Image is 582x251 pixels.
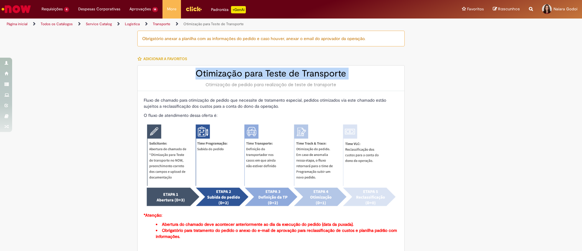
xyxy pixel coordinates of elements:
strong: Obrigatório para tratamento do pedido o anexo do e-mail de aprovação para reclassificação de cust... [156,228,397,239]
div: Obrigatório anexar a planilha com as informações do pedido e caso houver, anexar o email do aprov... [137,31,405,46]
strong: Abertura do chamado deve acontecer anteriormente ao dia da execução do pedido (data da puxada). [162,222,353,227]
a: Logistica [125,22,140,26]
a: Rascunhos [493,6,520,12]
span: 4 [64,7,69,12]
p: Fluxo de chamado para otimização de pedido que necessite de tratamento especial, pedidos otimizad... [144,97,398,109]
a: Transporte [153,22,170,26]
span: 14 [152,7,158,12]
span: Favoritos [467,6,484,12]
span: Naiara Godoi [554,6,577,12]
a: Otimização para Teste de Transporte [183,22,244,26]
div: Otimização de pedido para realização de teste de transporte [144,82,398,88]
span: Rascunhos [498,6,520,12]
ul: Trilhas de página [5,19,383,30]
strong: *Atenção: [144,212,162,218]
a: Service Catalog [86,22,112,26]
button: Adicionar a Favoritos [137,53,190,65]
img: ServiceNow [1,3,32,15]
img: click_logo_yellow_360x200.png [186,4,202,13]
span: More [167,6,176,12]
p: O fluxo de atendimento dessa oferta é: [144,112,398,118]
span: Aprovações [129,6,151,12]
span: Requisições [42,6,63,12]
a: Todos os Catálogos [41,22,73,26]
div: Padroniza [211,6,246,13]
span: Adicionar a Favoritos [143,56,187,61]
span: Despesas Corporativas [78,6,120,12]
p: +GenAi [231,6,246,13]
h2: Otimização para Teste de Transporte [144,69,398,79]
a: Página inicial [7,22,28,26]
